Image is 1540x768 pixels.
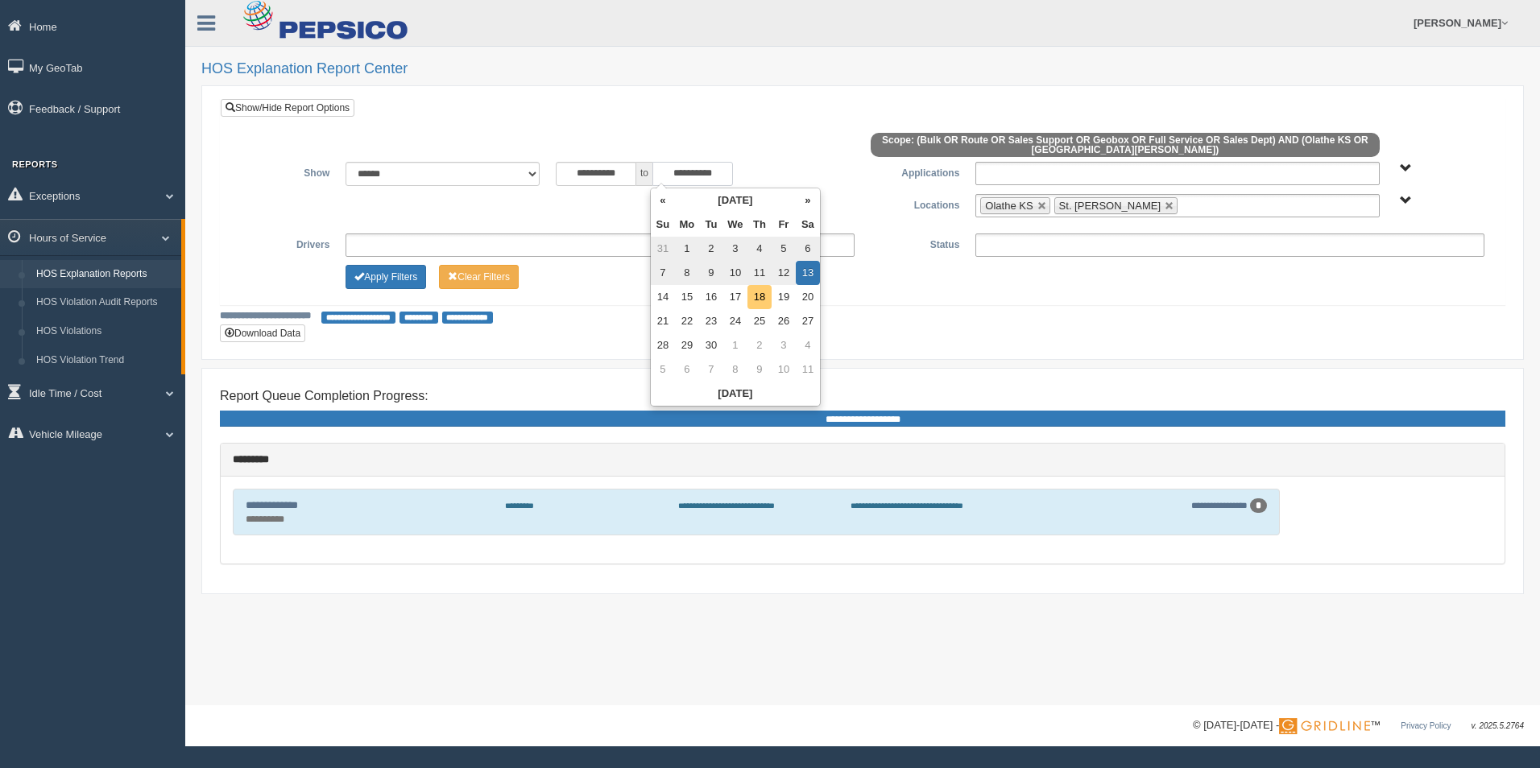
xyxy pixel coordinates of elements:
td: 9 [699,261,723,285]
td: 7 [699,357,723,382]
td: 10 [723,261,747,285]
td: 1 [675,237,699,261]
td: 19 [772,285,796,309]
span: Olathe KS [985,200,1033,212]
th: [DATE] [651,382,820,406]
td: 11 [796,357,820,382]
a: HOS Explanation Reports [29,260,181,289]
th: Th [747,213,772,237]
label: Drivers [233,233,337,253]
td: 6 [675,357,699,382]
td: 8 [723,357,747,382]
td: 3 [723,237,747,261]
button: Download Data [220,324,305,342]
td: 21 [651,309,675,333]
td: 14 [651,285,675,309]
td: 3 [772,333,796,357]
span: v. 2025.5.2764 [1472,721,1524,730]
button: Change Filter Options [346,265,426,289]
td: 30 [699,333,723,357]
label: Status [863,233,967,253]
button: Change Filter Options [439,265,519,289]
label: Locations [863,194,967,213]
span: Scope: (Bulk OR Route OR Sales Support OR Geobox OR Full Service OR Sales Dept) AND (Olathe KS OR... [871,133,1380,157]
td: 4 [747,237,772,261]
td: 15 [675,285,699,309]
td: 13 [796,261,820,285]
td: 2 [747,333,772,357]
td: 8 [675,261,699,285]
td: 7 [651,261,675,285]
td: 6 [796,237,820,261]
td: 28 [651,333,675,357]
th: « [651,188,675,213]
span: to [636,162,652,186]
img: Gridline [1279,718,1370,734]
th: Su [651,213,675,237]
td: 5 [772,237,796,261]
label: Show [233,162,337,181]
a: Show/Hide Report Options [221,99,354,117]
td: 23 [699,309,723,333]
td: 26 [772,309,796,333]
td: 29 [675,333,699,357]
td: 9 [747,357,772,382]
td: 18 [747,285,772,309]
div: © [DATE]-[DATE] - ™ [1193,717,1524,734]
td: 22 [675,309,699,333]
td: 12 [772,261,796,285]
th: Sa [796,213,820,237]
th: [DATE] [675,188,796,213]
h2: HOS Explanation Report Center [201,61,1524,77]
th: We [723,213,747,237]
td: 2 [699,237,723,261]
td: 25 [747,309,772,333]
th: Mo [675,213,699,237]
td: 5 [651,357,675,382]
h4: Report Queue Completion Progress: [220,389,1505,403]
a: HOS Violations [29,317,181,346]
a: HOS Violation Audit Reports [29,288,181,317]
td: 1 [723,333,747,357]
td: 31 [651,237,675,261]
td: 27 [796,309,820,333]
td: 20 [796,285,820,309]
td: 16 [699,285,723,309]
td: 24 [723,309,747,333]
th: Fr [772,213,796,237]
span: St. [PERSON_NAME] [1059,200,1161,212]
td: 11 [747,261,772,285]
td: 4 [796,333,820,357]
a: HOS Violation Trend [29,346,181,375]
td: 17 [723,285,747,309]
td: 10 [772,357,796,382]
a: Privacy Policy [1401,721,1451,730]
label: Applications [863,162,967,181]
th: Tu [699,213,723,237]
th: » [796,188,820,213]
